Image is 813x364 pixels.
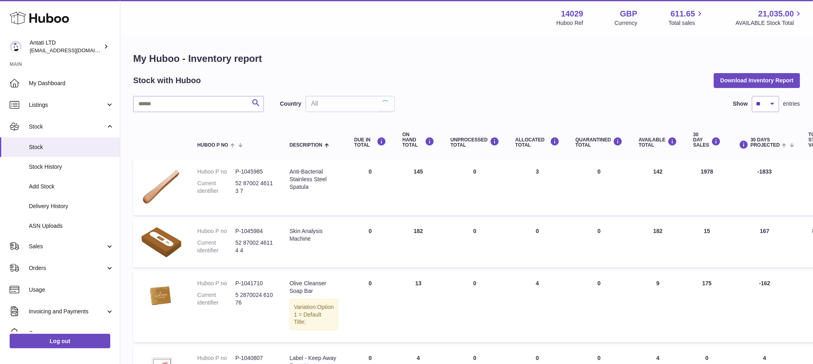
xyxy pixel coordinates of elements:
[29,329,114,337] span: Cases
[736,8,803,27] a: 21,035.00 AVAILABLE Stock Total
[29,222,114,230] span: ASN Uploads
[29,163,114,171] span: Stock History
[671,8,695,19] span: 611.65
[736,19,803,27] span: AVAILABLE Stock Total
[29,101,105,109] span: Listings
[29,183,114,190] span: Add Stock
[561,8,584,19] strong: 14029
[758,8,794,19] span: 21,035.00
[29,286,114,294] span: Usage
[557,19,584,27] div: Huboo Ref
[29,243,105,250] span: Sales
[669,8,704,27] a: 611.65 Total sales
[615,19,638,27] div: Currency
[29,202,114,210] span: Delivery History
[620,8,637,19] strong: GBP
[29,308,105,315] span: Invoicing and Payments
[29,143,114,151] span: Stock
[30,39,102,54] div: Antati LTD
[10,334,110,348] a: Log out
[29,123,105,131] span: Stock
[29,80,114,87] span: My Dashboard
[10,41,22,53] img: internalAdmin-14029@internal.huboo.com
[30,47,118,53] span: [EMAIL_ADDRESS][DOMAIN_NAME]
[29,264,105,272] span: Orders
[669,19,704,27] span: Total sales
